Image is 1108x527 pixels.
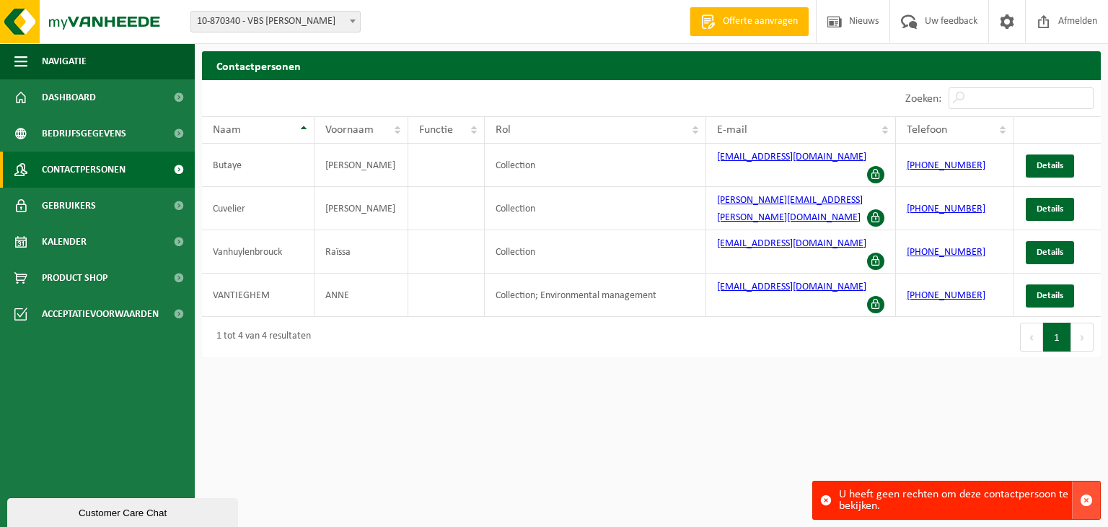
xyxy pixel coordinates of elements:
[315,144,408,187] td: [PERSON_NAME]
[1043,323,1071,352] button: 1
[907,290,985,301] a: [PHONE_NUMBER]
[202,230,315,274] td: Vanhuylenbrouck
[315,230,408,274] td: Raïssa
[419,124,453,136] span: Functie
[1071,323,1094,352] button: Next
[42,43,87,79] span: Navigatie
[1037,204,1063,214] span: Details
[209,324,311,350] div: 1 tot 4 van 4 resultaten
[719,14,801,29] span: Offerte aanvragen
[907,204,985,214] a: [PHONE_NUMBER]
[1037,248,1063,257] span: Details
[717,124,747,136] span: E-mail
[690,7,809,36] a: Offerte aanvragen
[190,11,361,32] span: 10-870340 - VBS KASPAR - REKKEM
[485,144,706,187] td: Collection
[202,144,315,187] td: Butaye
[191,12,360,32] span: 10-870340 - VBS KASPAR - REKKEM
[839,482,1072,519] div: U heeft geen rechten om deze contactpersoon te bekijken.
[1026,198,1074,221] a: Details
[907,160,985,171] a: [PHONE_NUMBER]
[485,274,706,317] td: Collection; Environmental management
[907,247,985,258] a: [PHONE_NUMBER]
[1026,154,1074,178] a: Details
[907,124,947,136] span: Telefoon
[717,195,863,223] a: [PERSON_NAME][EMAIL_ADDRESS][PERSON_NAME][DOMAIN_NAME]
[485,187,706,230] td: Collection
[202,187,315,230] td: Cuvelier
[42,116,126,152] span: Bedrijfsgegevens
[1037,291,1063,300] span: Details
[213,124,241,136] span: Naam
[1020,323,1043,352] button: Previous
[1026,241,1074,264] a: Details
[42,188,96,224] span: Gebruikers
[485,230,706,274] td: Collection
[42,260,107,296] span: Product Shop
[717,238,866,249] a: [EMAIL_ADDRESS][DOMAIN_NAME]
[315,274,408,317] td: ANNE
[42,152,126,188] span: Contactpersonen
[202,51,1101,79] h2: Contactpersonen
[7,495,241,527] iframe: chat widget
[1026,284,1074,308] a: Details
[202,274,315,317] td: VANTIEGHEM
[496,124,511,136] span: Rol
[905,93,941,105] label: Zoeken:
[42,224,87,260] span: Kalender
[315,187,408,230] td: [PERSON_NAME]
[42,296,159,332] span: Acceptatievoorwaarden
[1037,161,1063,170] span: Details
[717,152,866,162] a: [EMAIL_ADDRESS][DOMAIN_NAME]
[42,79,96,116] span: Dashboard
[325,124,374,136] span: Voornaam
[717,282,866,292] a: [EMAIL_ADDRESS][DOMAIN_NAME]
